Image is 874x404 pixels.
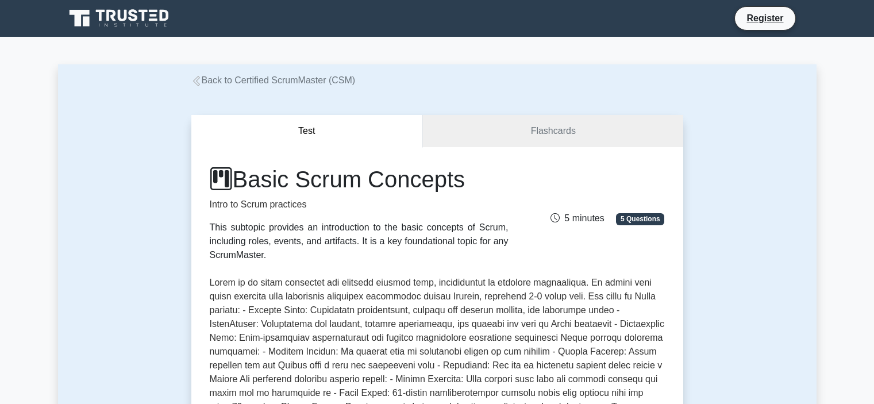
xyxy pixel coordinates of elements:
button: Test [191,115,423,148]
div: This subtopic provides an introduction to the basic concepts of Scrum, including roles, events, a... [210,221,509,262]
a: Register [740,11,790,25]
a: Back to Certified ScrumMaster (CSM) [191,75,356,85]
a: Flashcards [423,115,683,148]
h1: Basic Scrum Concepts [210,166,509,193]
span: 5 Questions [616,213,664,225]
span: 5 minutes [550,213,604,223]
p: Intro to Scrum practices [210,198,509,211]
